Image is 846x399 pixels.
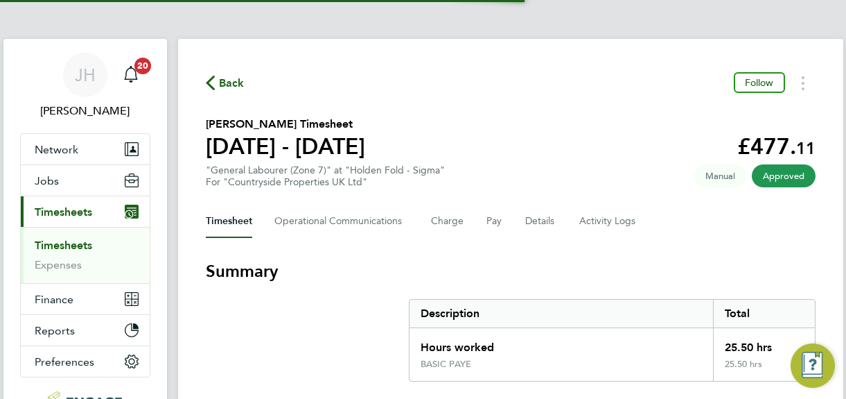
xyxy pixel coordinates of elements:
button: Reports [21,315,150,346]
button: Engage Resource Center [791,343,835,388]
div: For "Countryside Properties UK Ltd" [206,176,445,188]
span: Follow [745,76,774,89]
div: Summary [409,299,816,382]
span: Reports [35,324,75,337]
button: Details [525,205,557,238]
span: Finance [35,293,73,306]
div: Description [409,300,714,328]
a: 20 [117,53,145,97]
span: Jobs [35,174,59,187]
button: Activity Logs [579,205,637,238]
span: JH [75,66,96,84]
span: Preferences [35,355,94,368]
button: Timesheets [21,196,150,227]
div: Hours worked [409,328,714,359]
button: Timesheet [206,205,252,238]
button: Timesheets Menu [791,72,816,94]
div: 25.50 hrs [713,359,814,381]
a: Timesheets [35,239,92,252]
span: 20 [134,58,151,74]
button: Follow [734,72,785,93]
button: Back [206,74,245,92]
span: Back [219,75,245,92]
button: Charge [431,205,464,238]
button: Preferences [21,346,150,377]
h2: [PERSON_NAME] Timesheet [206,116,365,133]
h3: Summary [206,260,816,282]
button: Finance [21,284,150,314]
span: Network [35,143,78,156]
a: JH[PERSON_NAME] [20,53,150,119]
button: Operational Communications [274,205,409,238]
div: BASIC PAYE [421,359,471,370]
div: "General Labourer (Zone 7)" at "Holden Fold - Sigma" [206,164,445,188]
div: Timesheets [21,227,150,283]
span: Jane Howley [20,103,150,119]
app-decimal: £477. [737,133,816,160]
button: Network [21,134,150,164]
span: 11 [796,138,816,158]
h1: [DATE] - [DATE] [206,133,365,160]
span: Timesheets [35,205,92,219]
div: 25.50 hrs [713,328,814,359]
button: Pay [486,205,503,238]
button: Jobs [21,165,150,196]
div: Total [713,300,814,328]
a: Expenses [35,258,82,271]
span: This timesheet has been approved. [752,164,816,187]
span: This timesheet was manually created. [694,164,746,187]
